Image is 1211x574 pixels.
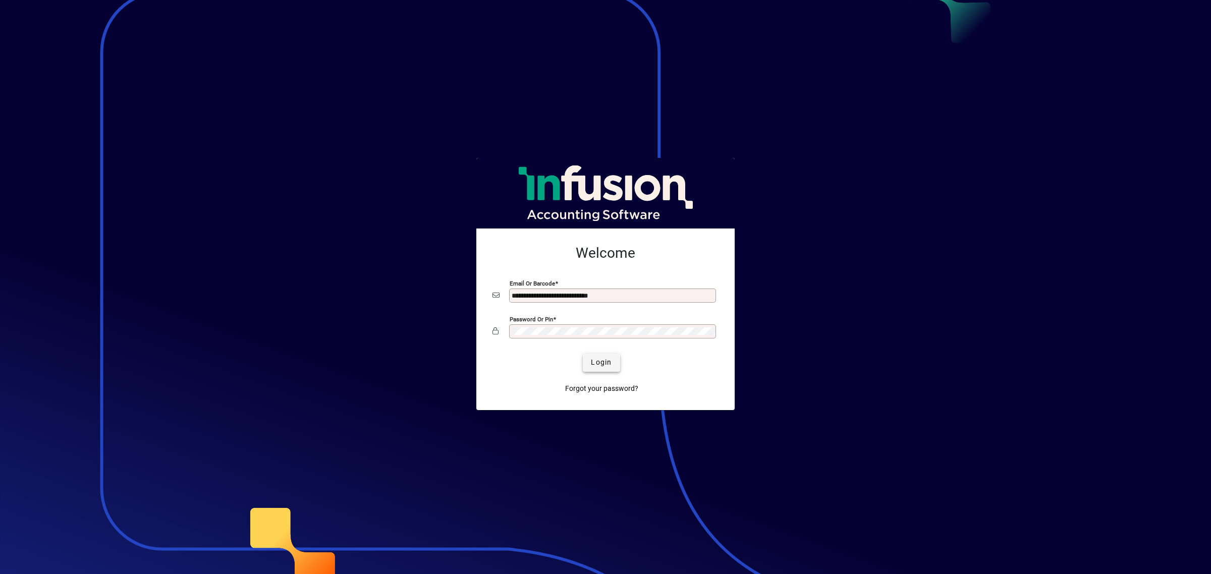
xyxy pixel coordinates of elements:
[510,279,555,286] mat-label: Email or Barcode
[510,315,553,322] mat-label: Password or Pin
[561,380,642,398] a: Forgot your password?
[583,354,620,372] button: Login
[565,383,638,394] span: Forgot your password?
[492,245,719,262] h2: Welcome
[591,357,612,368] span: Login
